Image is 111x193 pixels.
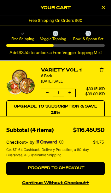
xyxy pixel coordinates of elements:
button: Switch Variety Vol. 1 to a Subscription [6,100,105,119]
p: $4.75 [93,140,105,145]
div: 6 Pack [41,74,105,79]
div: $116.45USD [73,126,105,135]
button: Proceed to Checkout [6,162,105,175]
span: Bowl & Spoon Set [73,36,104,41]
img: Variety Vol. 1 [6,70,35,95]
span: by [30,140,34,145]
h2: Your Cart [6,3,105,13]
span: Upgrade to Subscription & Save 25% [14,105,97,115]
span: $39.00USD [85,92,105,96]
span: 1 [53,89,64,97]
span: $33.15USD [86,87,105,91]
span: Veggie Topping Mix [40,36,71,41]
a: Powered by Onward [36,140,57,144]
div: Add $3.55 to unlock a Free Veggie Topping Mix! [6,50,105,56]
button: Remove Variety Vol. 1 [98,67,105,73]
button: Increase quantity of Variety Vol. 1 [64,89,75,97]
a: Variety Vol. 1 [41,67,105,74]
section: Checkout+ [6,135,105,162]
span: Subtotal (4 items) [6,128,54,133]
span: Free Shipping [7,36,38,41]
button: More info [59,140,63,144]
button: Decrease quantity of Variety Vol. 1 [41,89,53,97]
span: Get $11.64 Cashback, Delivery Protection, a 90-day Guarantee, & Sustainable Shipping [6,147,103,158]
span: Proceed to Checkout [26,166,85,170]
button: continue without Checkout+ [6,177,105,187]
span: Checkout+ [6,140,28,145]
li: product [6,61,105,126]
a: View details for Variety Vol. 1 [6,70,35,95]
div: [DATE] SALE [41,79,105,85]
button: Close Cart [98,3,108,13]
